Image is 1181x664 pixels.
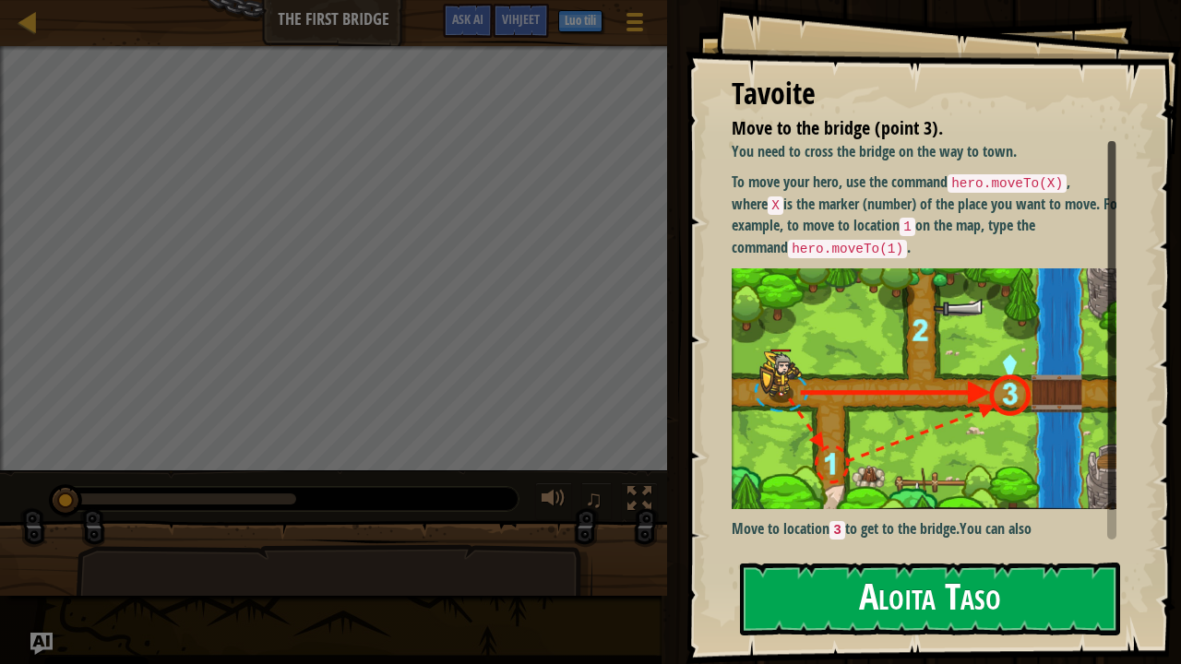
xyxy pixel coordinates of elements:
button: ♫ [581,482,613,520]
button: Luo tili [558,10,602,32]
button: Ask AI [443,4,493,38]
span: Move to the bridge (point 3). [732,115,943,140]
span: Vihjeet [502,10,540,28]
button: Näytä pelivalikko [612,4,658,47]
p: You need to cross the bridge on the way to town. [732,141,1130,162]
span: Ask AI [452,10,483,28]
code: 3 [829,521,845,539]
p: You can also visit and along the way. [732,518,1130,562]
button: Ask AI [30,633,53,655]
code: hero.moveTo(X) [948,174,1067,193]
p: To move your hero, use the command , where is the marker (number) of the place you want to move. ... [732,172,1130,258]
strong: Move to location to get to the bridge. [732,518,960,539]
code: hero.moveTo(1) [788,240,907,258]
code: 1 [900,218,915,236]
span: ♫ [585,485,603,513]
code: X [768,196,783,215]
button: Toggle fullscreen [621,482,658,520]
div: Tavoite [732,73,1116,115]
button: Aloita Taso [740,563,1120,635]
img: M7l1b [732,268,1130,509]
button: Aänenvoimakkuus [535,482,572,520]
li: Move to the bridge (point 3). [709,115,1112,142]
